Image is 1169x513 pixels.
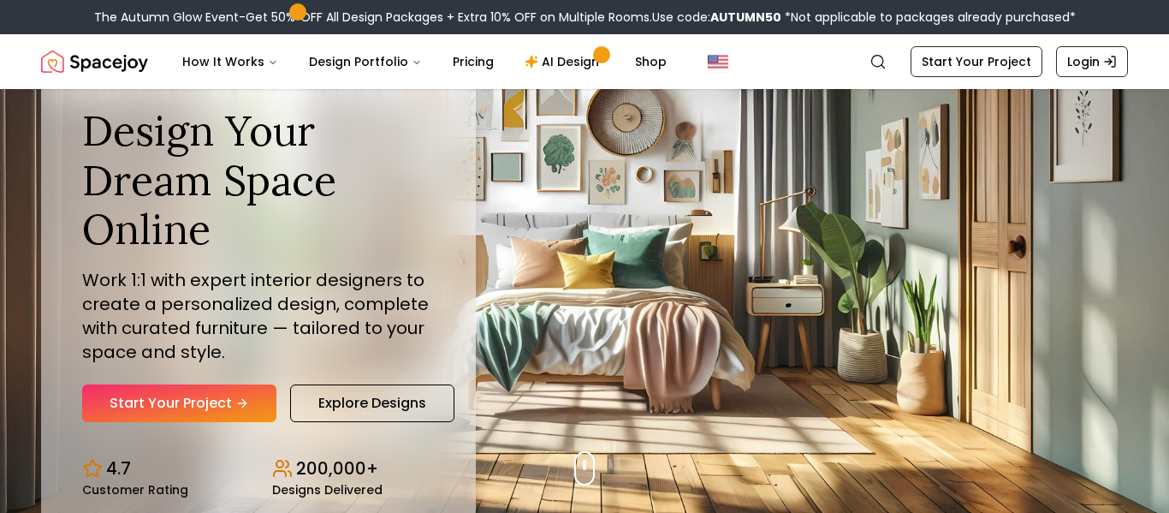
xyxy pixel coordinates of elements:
span: *Not applicable to packages already purchased* [781,9,1076,26]
a: Spacejoy [41,45,148,79]
b: AUTUMN50 [710,9,781,26]
a: Shop [621,45,680,79]
a: Start Your Project [82,385,276,422]
h1: Design Your Dream Space Online [82,106,435,254]
nav: Global [41,34,1128,89]
small: Designs Delivered [272,484,383,496]
a: Start Your Project [911,46,1042,77]
a: Pricing [439,45,507,79]
span: Use code: [652,9,781,26]
img: Spacejoy Logo [41,45,148,79]
button: Design Portfolio [295,45,436,79]
img: United States [708,51,728,72]
div: Design stats [82,443,435,496]
a: Login [1056,46,1128,77]
a: Explore Designs [290,385,454,422]
button: How It Works [169,45,292,79]
div: The Autumn Glow Event-Get 50% OFF All Design Packages + Extra 10% OFF on Multiple Rooms. [94,9,1076,26]
nav: Main [169,45,680,79]
p: 200,000+ [296,456,378,480]
p: Work 1:1 with expert interior designers to create a personalized design, complete with curated fu... [82,268,435,364]
a: AI Design [511,45,618,79]
p: 4.7 [106,456,131,480]
small: Customer Rating [82,484,188,496]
